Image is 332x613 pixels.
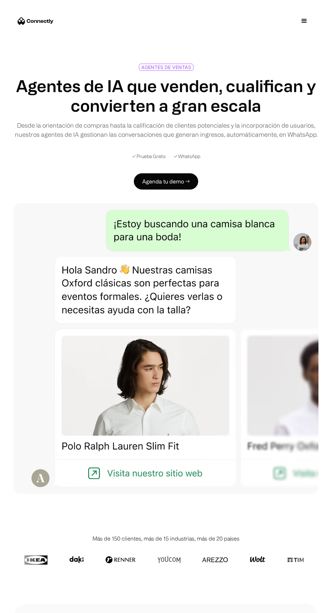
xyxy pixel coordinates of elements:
div: ✓ Prueba Gratis [132,153,166,160]
div: Desde la orientación de compras hasta la calificación de clientes potenciales y la incorporación ... [14,121,318,139]
h1: Agentes de IA que venden, cualifican y convierten a gran escala [14,76,318,115]
div: Más de 150 clientes, más de 15 industrias, más de 20 países [92,534,240,543]
div: ✓ WhatsApp [174,153,200,160]
a: Agenda tu demo → [134,173,198,190]
div: AGENTES DE VENTAS [141,65,191,70]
